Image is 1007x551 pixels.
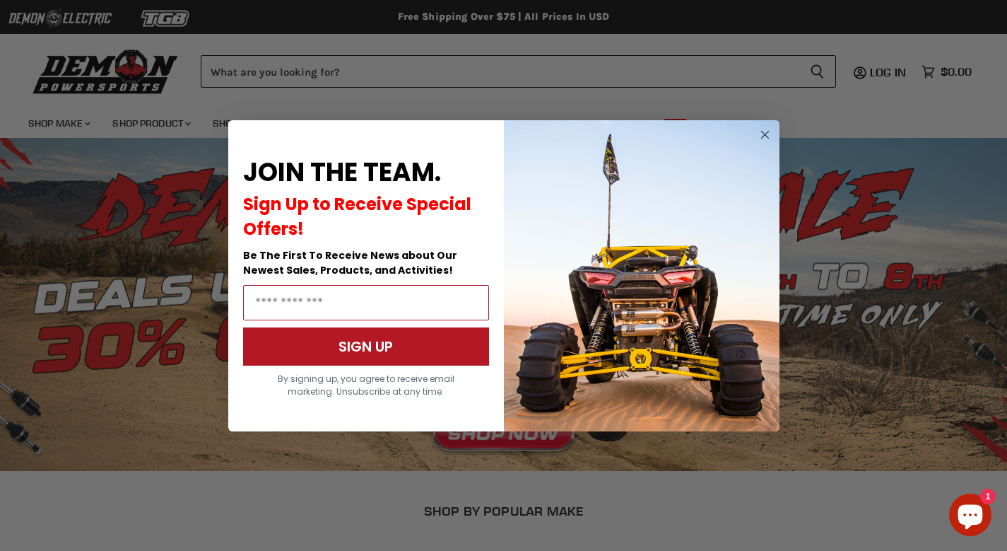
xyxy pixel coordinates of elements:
[945,494,996,540] inbox-online-store-chat: Shopify online store chat
[243,192,471,240] span: Sign Up to Receive Special Offers!
[243,248,457,277] span: Be The First To Receive News about Our Newest Sales, Products, and Activities!
[243,327,489,366] button: SIGN UP
[243,154,441,190] span: JOIN THE TEAM.
[756,126,774,144] button: Close dialog
[243,285,489,320] input: Email Address
[504,120,779,431] img: a9095488-b6e7-41ba-879d-588abfab540b.jpeg
[278,373,454,398] span: By signing up, you agree to receive email marketing. Unsubscribe at any time.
